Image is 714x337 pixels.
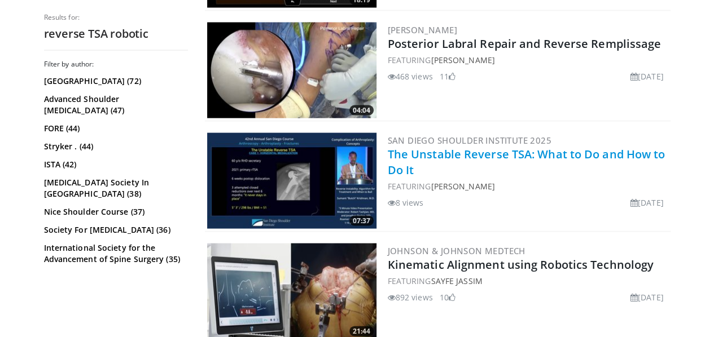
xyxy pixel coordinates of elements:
[388,180,668,192] div: FEATURING
[207,23,376,118] a: 04:04
[431,276,482,286] a: Sayfe Jassim
[431,55,494,65] a: [PERSON_NAME]
[440,291,455,303] li: 10
[388,36,662,51] a: Posterior Labral Repair and Reverse Remplissage
[388,147,665,178] a: The Unstable Reverse TSA: What to Do and How to Do It
[388,245,525,256] a: Johnson & Johnson MedTech
[388,257,654,272] a: Kinematic Alignment using Robotics Technology
[44,224,185,236] a: Society For [MEDICAL_DATA] (36)
[388,24,457,36] a: [PERSON_NAME]
[630,197,664,209] li: [DATE]
[44,242,185,265] a: International Society for the Advancement of Spine Surgery (35)
[44,26,188,41] h2: reverse TSA robotic
[388,54,668,66] div: FEATURING
[388,275,668,287] div: FEATURING
[630,291,664,303] li: [DATE]
[44,141,185,152] a: Stryker . (44)
[44,60,188,69] h3: Filter by author:
[207,23,376,118] img: 6440c6e0-ba58-4209-981d-a048b277fbea.300x170_q85_crop-smart_upscale.jpg
[44,159,185,170] a: ISTA (42)
[44,123,185,134] a: FORE (44)
[440,70,455,82] li: 11
[630,70,664,82] li: [DATE]
[44,206,185,218] a: Nice Shoulder Course (37)
[388,197,424,209] li: 8 views
[44,177,185,199] a: [MEDICAL_DATA] Society In [GEOGRAPHIC_DATA] (38)
[349,216,374,226] span: 07:37
[388,70,433,82] li: 468 views
[44,13,188,22] p: Results for:
[207,133,376,229] img: 81698393-dc1a-4f44-bab3-88934486d572.300x170_q85_crop-smart_upscale.jpg
[349,105,374,116] span: 04:04
[44,94,185,116] a: Advanced Shoulder [MEDICAL_DATA] (47)
[388,291,433,303] li: 892 views
[44,76,185,87] a: [GEOGRAPHIC_DATA] (72)
[388,135,551,146] a: San Diego Shoulder Institute 2025
[349,326,374,336] span: 21:44
[431,181,494,192] a: [PERSON_NAME]
[207,133,376,229] a: 07:37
